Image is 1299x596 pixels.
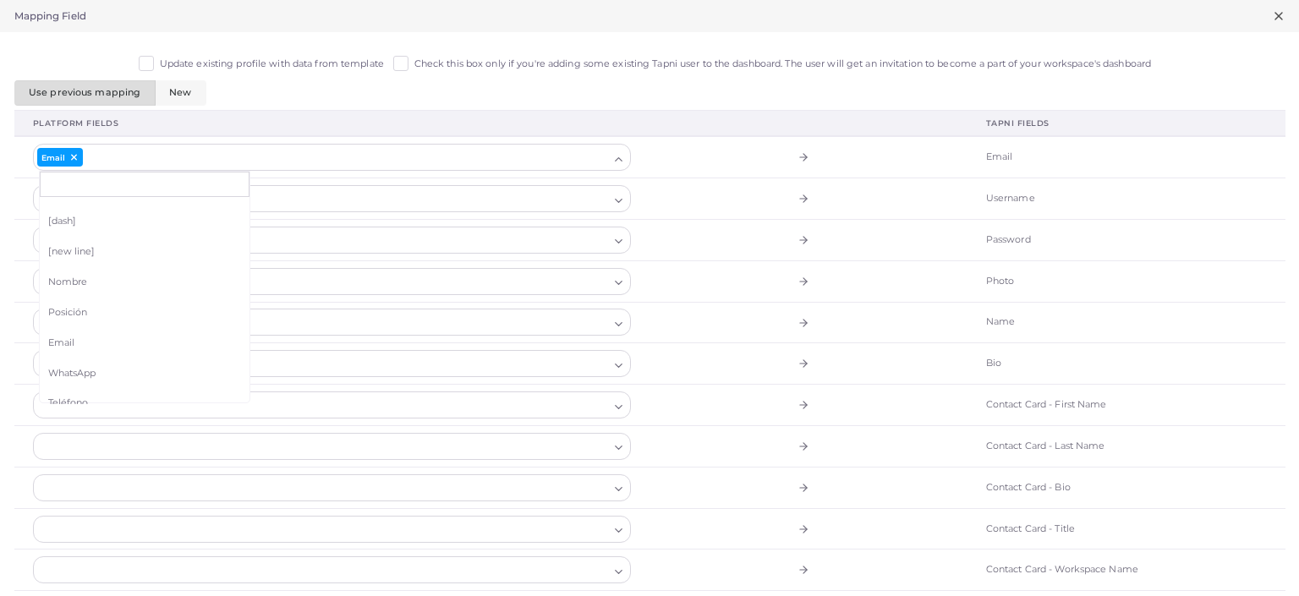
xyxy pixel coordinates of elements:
span: [new line] [48,245,241,259]
span: WhatsApp [48,367,241,380]
th: Actions [1235,110,1285,136]
span: Posición [48,306,241,320]
span: [dash] [48,215,241,228]
td: Name [967,302,1235,343]
span: Teléfono [48,396,241,410]
h5: Mapping Field [14,10,86,22]
td: Email [967,136,1235,178]
label: Update existing profile with data from template [160,57,384,71]
div: Tapni Fields [986,118,1216,129]
td: Contact Card - Last Name [967,425,1235,467]
td: Contact Card - Workspace Name [967,550,1235,591]
span: Nombre [48,276,241,289]
div: Platform Fields [33,118,632,129]
td: Contact Card - First Name [967,385,1235,426]
span: Email [48,336,241,350]
td: Contact Card - Bio [967,467,1235,508]
td: Photo [967,260,1235,302]
td: Contact Card - Title [967,508,1235,550]
th: Arrow [649,110,967,136]
span: New [169,86,191,98]
td: Password [967,219,1235,260]
span: Email [41,154,66,161]
span: Use previous mapping [29,86,140,98]
label: Check this box only if you're adding some existing Tapni user to the dashboard. The user will get... [414,57,1151,71]
td: Username [967,178,1235,220]
td: Bio [967,343,1235,385]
